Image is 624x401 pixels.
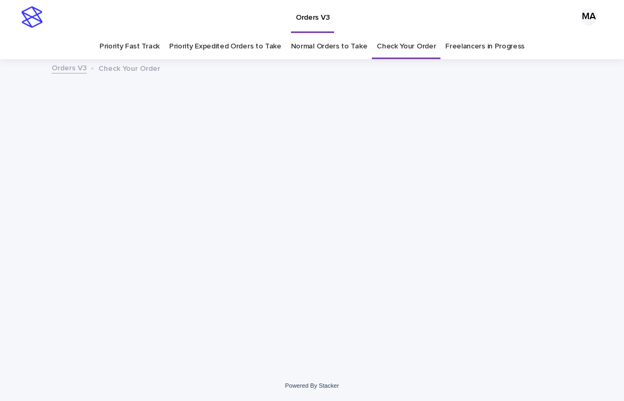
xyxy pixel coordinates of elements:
[169,34,281,59] a: Priority Expedited Orders to Take
[580,9,597,26] div: MA
[377,34,436,59] a: Check Your Order
[52,61,87,73] a: Orders V3
[445,34,525,59] a: Freelancers in Progress
[99,34,160,59] a: Priority Fast Track
[21,6,43,28] img: stacker-logo-s-only.png
[291,34,368,59] a: Normal Orders to Take
[98,62,160,73] p: Check Your Order
[285,382,339,389] a: Powered By Stacker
